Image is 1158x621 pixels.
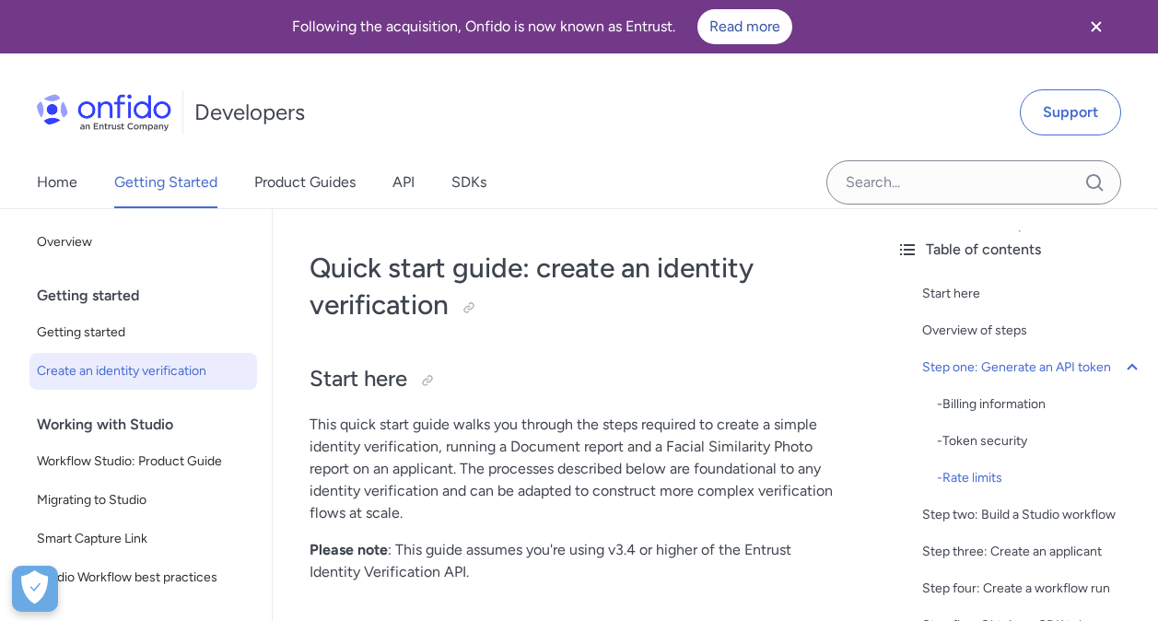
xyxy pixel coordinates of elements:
[12,566,58,612] button: Open Preferences
[37,528,250,550] span: Smart Capture Link
[194,98,305,127] h1: Developers
[392,157,415,208] a: API
[37,157,77,208] a: Home
[697,9,792,44] a: Read more
[937,393,1143,416] a: -Billing information
[29,521,257,557] a: Smart Capture Link
[29,482,257,519] a: Migrating to Studio
[1085,16,1107,38] svg: Close banner
[114,157,217,208] a: Getting Started
[12,566,58,612] div: Cookie Preferences
[37,277,264,314] div: Getting started
[37,360,250,382] span: Create an identity verification
[310,539,845,583] p: : This guide assumes you're using v3.4 or higher of the Entrust Identity Verification API.
[937,430,1143,452] div: - Token security
[922,541,1143,563] a: Step three: Create an applicant
[37,94,171,131] img: Onfido Logo
[29,353,257,390] a: Create an identity verification
[29,314,257,351] a: Getting started
[37,567,250,589] span: Studio Workflow best practices
[922,283,1143,305] a: Start here
[37,231,250,253] span: Overview
[29,443,257,480] a: Workflow Studio: Product Guide
[29,559,257,596] a: Studio Workflow best practices
[826,160,1121,205] input: Onfido search input field
[29,224,257,261] a: Overview
[937,467,1143,489] a: -Rate limits
[37,451,250,473] span: Workflow Studio: Product Guide
[1020,89,1121,135] a: Support
[922,357,1143,379] a: Step one: Generate an API token
[254,157,356,208] a: Product Guides
[937,393,1143,416] div: - Billing information
[922,320,1143,342] a: Overview of steps
[37,406,264,443] div: Working with Studio
[37,489,250,511] span: Migrating to Studio
[922,504,1143,526] a: Step two: Build a Studio workflow
[937,430,1143,452] a: -Token security
[37,322,250,344] span: Getting started
[22,9,1062,44] div: Following the acquisition, Onfido is now known as Entrust.
[922,578,1143,600] a: Step four: Create a workflow run
[896,239,1143,261] div: Table of contents
[310,250,845,323] h1: Quick start guide: create an identity verification
[1062,4,1130,50] button: Close banner
[937,467,1143,489] div: - Rate limits
[451,157,486,208] a: SDKs
[310,364,845,395] h2: Start here
[310,541,388,558] strong: Please note
[310,414,845,524] p: This quick start guide walks you through the steps required to create a simple identity verificat...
